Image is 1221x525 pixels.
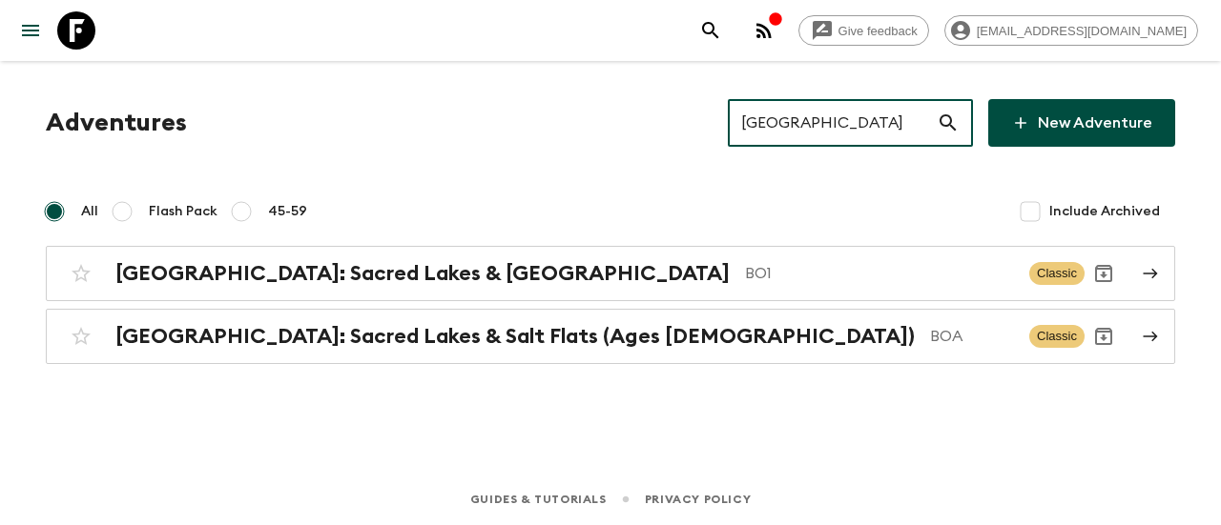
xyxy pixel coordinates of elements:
a: [GEOGRAPHIC_DATA]: Sacred Lakes & [GEOGRAPHIC_DATA]BO1ClassicArchive [46,246,1175,301]
span: Give feedback [828,24,928,38]
h2: [GEOGRAPHIC_DATA]: Sacred Lakes & Salt Flats (Ages [DEMOGRAPHIC_DATA]) [115,324,915,349]
a: New Adventure [988,99,1175,147]
span: 45-59 [268,202,307,221]
button: Archive [1085,254,1123,293]
h2: [GEOGRAPHIC_DATA]: Sacred Lakes & [GEOGRAPHIC_DATA] [115,261,730,286]
a: Give feedback [798,15,929,46]
span: [EMAIL_ADDRESS][DOMAIN_NAME] [966,24,1197,38]
button: Archive [1085,317,1123,355]
span: Classic [1029,325,1085,348]
span: Include Archived [1049,202,1160,221]
a: Privacy Policy [645,489,751,510]
button: menu [11,11,50,50]
a: [GEOGRAPHIC_DATA]: Sacred Lakes & Salt Flats (Ages [DEMOGRAPHIC_DATA])BOAClassicArchive [46,309,1175,364]
p: BOA [930,325,1014,348]
span: Flash Pack [149,202,217,221]
span: All [81,202,98,221]
div: [EMAIL_ADDRESS][DOMAIN_NAME] [944,15,1198,46]
input: e.g. AR1, Argentina [728,96,937,150]
button: search adventures [692,11,730,50]
p: BO1 [745,262,1014,285]
span: Classic [1029,262,1085,285]
a: Guides & Tutorials [470,489,607,510]
h1: Adventures [46,104,187,142]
